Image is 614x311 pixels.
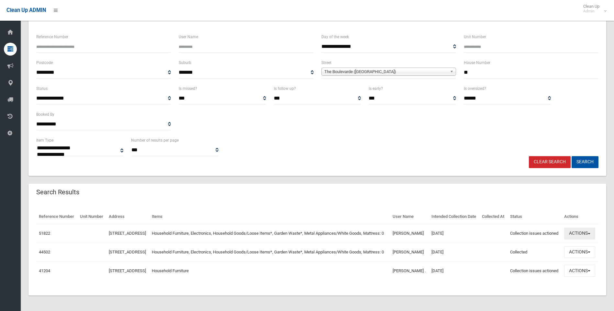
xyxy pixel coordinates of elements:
a: 44502 [39,250,50,254]
span: Clean Up [580,4,606,14]
td: Household Furniture, Electronics, Household Goods/Loose Items*, Garden Waste*, Metal Appliances/W... [149,243,390,262]
td: Collection issues actioned [508,224,562,243]
button: Actions [564,265,595,277]
td: Household Furniture [149,262,390,280]
small: Admin [583,9,599,14]
td: Collected [508,243,562,262]
th: User Name [390,209,429,224]
label: Is missed? [179,85,197,92]
td: Collection issues actioned [508,262,562,280]
label: Reference Number [36,33,68,40]
td: [PERSON_NAME] [390,243,429,262]
th: Status [508,209,562,224]
th: Collected At [479,209,507,224]
th: Unit Number [77,209,106,224]
td: [DATE] [429,243,479,262]
label: Is early? [369,85,383,92]
label: Status [36,85,48,92]
button: Search [572,156,598,168]
th: Items [149,209,390,224]
a: 41204 [39,268,50,273]
td: [PERSON_NAME] [390,224,429,243]
label: Unit Number [464,33,486,40]
header: Search Results [28,186,87,198]
td: [PERSON_NAME] . [390,262,429,280]
label: Is oversized? [464,85,486,92]
a: [STREET_ADDRESS] [109,231,146,236]
label: Day of the week [321,33,349,40]
a: [STREET_ADDRESS] [109,268,146,273]
th: Intended Collection Date [429,209,479,224]
a: 51822 [39,231,50,236]
th: Actions [562,209,598,224]
button: Actions [564,246,595,258]
label: Number of results per page [131,137,179,144]
span: The Boulevarde ([GEOGRAPHIC_DATA]) [324,68,447,76]
label: Postcode [36,59,53,66]
label: Suburb [179,59,191,66]
button: Actions [564,228,595,240]
label: Is follow up? [274,85,296,92]
label: Street [321,59,331,66]
label: House Number [464,59,490,66]
td: Household Furniture, Electronics, Household Goods/Loose Items*, Garden Waste*, Metal Appliances/W... [149,224,390,243]
span: Clean Up ADMIN [6,7,46,13]
td: [DATE] [429,262,479,280]
a: [STREET_ADDRESS] [109,250,146,254]
a: Clear Search [529,156,571,168]
label: Booked By [36,111,54,118]
label: Item Type [36,137,53,144]
td: [DATE] [429,224,479,243]
th: Address [106,209,149,224]
th: Reference Number [36,209,77,224]
label: User Name [179,33,198,40]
